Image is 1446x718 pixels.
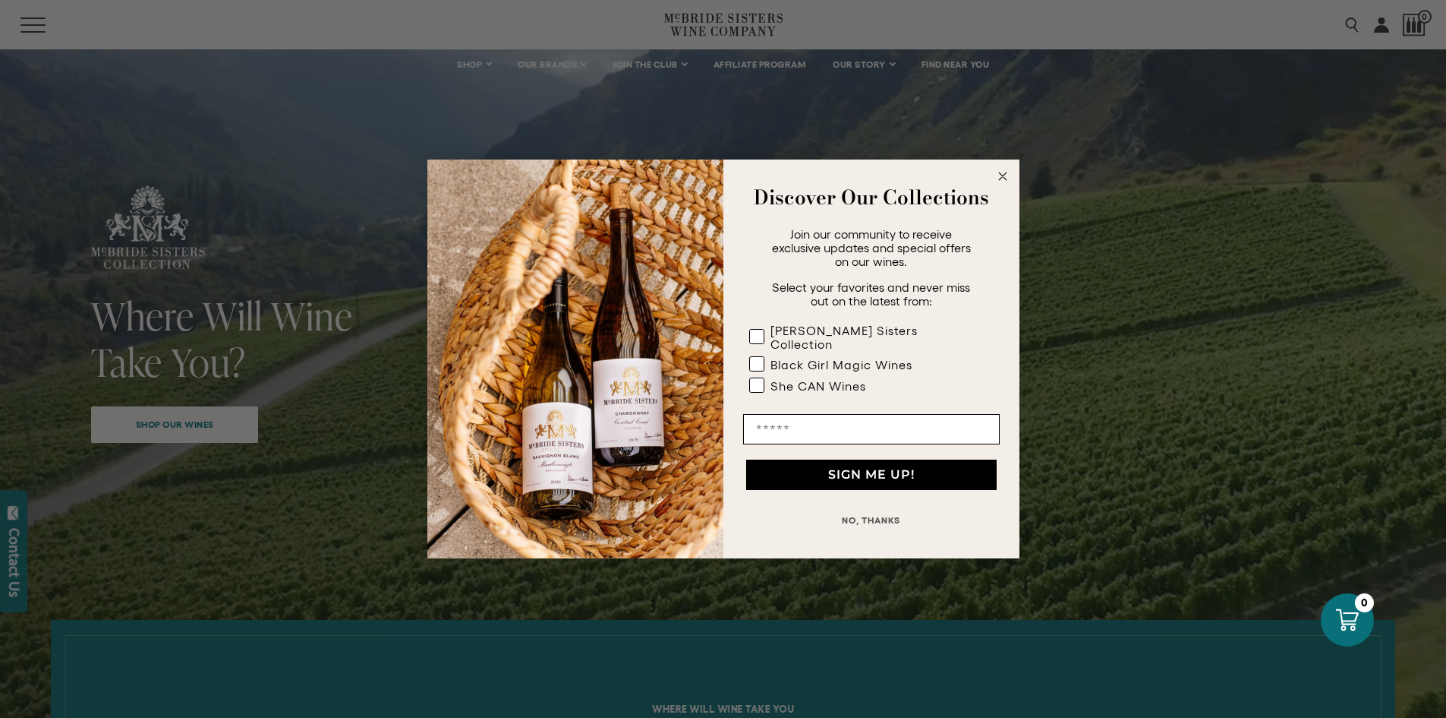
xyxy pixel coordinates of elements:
[772,227,971,268] span: Join our community to receive exclusive updates and special offers on our wines.
[743,414,1000,444] input: Email
[770,358,912,372] div: Black Girl Magic Wines
[994,167,1012,185] button: Close dialog
[746,460,997,490] button: SIGN ME UP!
[770,379,866,393] div: She CAN Wines
[772,280,970,308] span: Select your favorites and never miss out on the latest from:
[743,505,1000,536] button: NO, THANKS
[770,324,969,351] div: [PERSON_NAME] Sisters Collection
[754,182,989,212] strong: Discover Our Collections
[427,160,723,558] img: 42653730-7e35-4af7-a99d-12bf478283cf.jpeg
[1355,593,1374,612] div: 0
